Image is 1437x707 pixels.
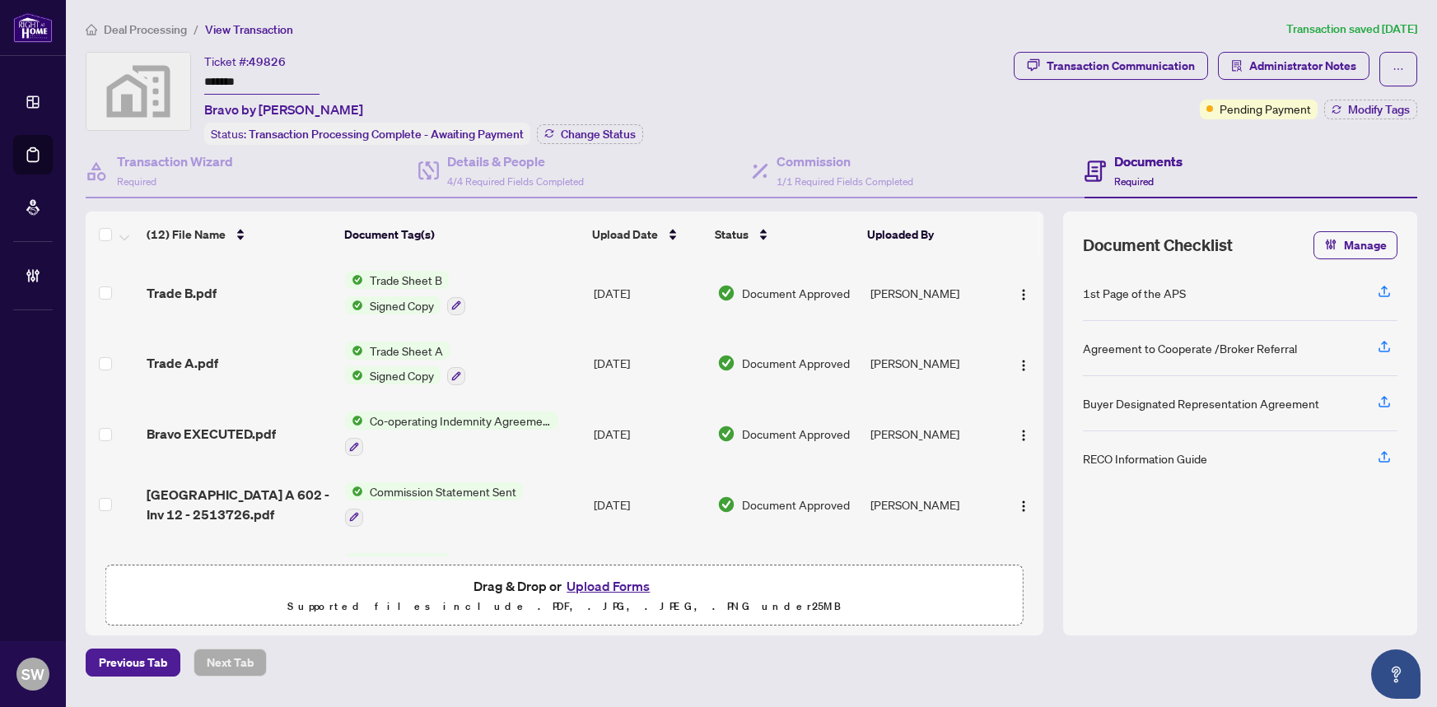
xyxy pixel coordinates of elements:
[777,175,913,188] span: 1/1 Required Fields Completed
[1017,500,1030,513] img: Logo
[117,175,156,188] span: Required
[1220,100,1311,118] span: Pending Payment
[363,412,558,430] span: Co-operating Indemnity Agreement
[147,353,218,373] span: Trade A.pdf
[1017,429,1030,442] img: Logo
[345,296,363,314] img: Status Icon
[742,284,850,302] span: Document Approved
[864,469,1000,540] td: [PERSON_NAME]
[86,649,180,677] button: Previous Tab
[345,412,363,430] img: Status Icon
[1010,421,1037,447] button: Logo
[194,649,267,677] button: Next Tab
[86,24,97,35] span: home
[864,258,1000,328] td: [PERSON_NAME]
[1324,100,1417,119] button: Modify Tags
[742,425,850,443] span: Document Approved
[587,540,710,611] td: [DATE]
[586,212,708,258] th: Upload Date
[1014,52,1208,80] button: Transaction Communication
[1348,104,1410,115] span: Modify Tags
[717,495,735,514] img: Document Status
[777,151,913,171] h4: Commission
[861,212,996,258] th: Uploaded By
[117,151,233,171] h4: Transaction Wizard
[345,482,523,527] button: Status IconCommission Statement Sent
[1393,63,1404,75] span: ellipsis
[1083,284,1186,302] div: 1st Page of the APS
[864,540,1000,611] td: [PERSON_NAME]
[708,212,861,258] th: Status
[587,398,710,469] td: [DATE]
[1083,234,1233,257] span: Document Checklist
[363,342,450,360] span: Trade Sheet A
[1218,52,1369,80] button: Administrator Notes
[1286,20,1417,39] article: Transaction saved [DATE]
[1017,359,1030,372] img: Logo
[363,271,449,289] span: Trade Sheet B
[345,553,363,571] img: Status Icon
[717,425,735,443] img: Document Status
[86,53,190,130] img: svg%3e
[561,128,636,140] span: Change Status
[204,123,530,145] div: Status:
[1371,649,1421,699] button: Open asap
[345,482,363,500] img: Status Icon
[562,575,655,597] button: Upload Forms
[345,553,450,598] button: Status IconTrade Sheet A
[1313,231,1397,259] button: Manage
[537,124,643,144] button: Change Status
[1249,53,1356,79] span: Administrator Notes
[592,226,658,244] span: Upload Date
[587,328,710,399] td: [DATE]
[864,328,1000,399] td: [PERSON_NAME]
[13,12,53,43] img: logo
[363,366,441,384] span: Signed Copy
[717,354,735,372] img: Document Status
[104,22,187,37] span: Deal Processing
[204,52,286,71] div: Ticket #:
[1114,175,1154,188] span: Required
[194,20,198,39] li: /
[116,597,1013,616] p: Supported files include .PDF, .JPG, .JPEG, .PNG under 25 MB
[717,284,735,302] img: Document Status
[1047,53,1195,79] div: Transaction Communication
[742,354,850,372] span: Document Approved
[1010,280,1037,306] button: Logo
[447,151,584,171] h4: Details & People
[587,469,710,540] td: [DATE]
[363,296,441,314] span: Signed Copy
[363,553,450,571] span: Trade Sheet A
[715,226,749,244] span: Status
[205,22,293,37] span: View Transaction
[742,495,850,514] span: Document Approved
[147,485,333,524] span: [GEOGRAPHIC_DATA] A 602 - Inv 12 - 2513726.pdf
[338,212,586,258] th: Document Tag(s)
[345,342,363,360] img: Status Icon
[106,565,1023,626] span: Drag & Drop orUpload FormsSupported files include .PDF, .JPG, .JPEG, .PNG under25MB
[147,283,217,303] span: Trade B.pdf
[249,54,286,69] span: 49826
[345,366,363,384] img: Status Icon
[204,100,363,119] span: Bravo by [PERSON_NAME]
[147,226,226,244] span: (12) File Name
[587,258,710,328] td: [DATE]
[864,398,1000,469] td: [PERSON_NAME]
[140,212,338,258] th: (12) File Name
[447,175,584,188] span: 4/4 Required Fields Completed
[1344,232,1387,258] span: Manage
[249,127,524,142] span: Transaction Processing Complete - Awaiting Payment
[345,271,363,289] img: Status Icon
[1010,491,1037,518] button: Logo
[474,575,655,597] span: Drag & Drop or
[1231,60,1243,72] span: solution
[1083,394,1319,412] div: Buyer Designated Representation Agreement
[1114,151,1183,171] h4: Documents
[345,271,465,315] button: Status IconTrade Sheet BStatus IconSigned Copy
[345,412,558,456] button: Status IconCo-operating Indemnity Agreement
[21,663,44,686] span: SW
[1083,339,1297,357] div: Agreement to Cooperate /Broker Referral
[147,424,276,444] span: Bravo EXECUTED.pdf
[1017,288,1030,301] img: Logo
[1010,350,1037,376] button: Logo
